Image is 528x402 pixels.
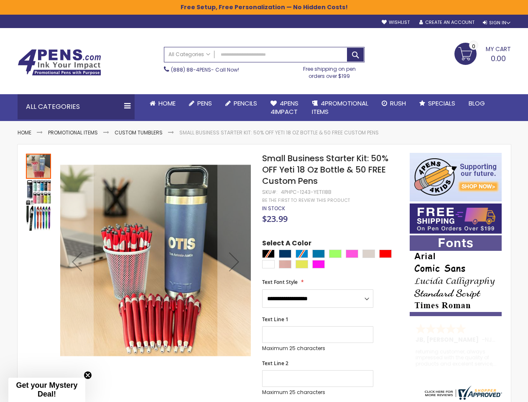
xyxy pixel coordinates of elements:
[472,42,475,50] span: 0
[182,94,219,113] a: Pens
[18,129,31,136] a: Home
[262,197,350,204] a: Be the first to review this product
[483,20,510,26] div: Sign In
[413,94,462,113] a: Specials
[171,66,239,73] span: - Call Now!
[262,389,373,396] p: Maximum 25 characters
[262,188,278,196] strong: SKU
[262,205,285,212] div: Availability
[84,371,92,379] button: Close teaser
[410,235,502,316] img: font-personalization-examples
[60,153,94,370] div: Previous
[410,204,502,234] img: Free shipping on orders over $199
[179,129,379,136] li: Small Business Starter Kit: 50% OFF Yeti 18 Oz Bottle & 50 FREE Custom Pens
[305,94,375,121] a: 4PROMOTIONALITEMS
[158,99,176,108] span: Home
[18,49,101,76] img: 4Pens Custom Pens and Promotional Products
[164,47,214,61] a: All Categories
[26,179,52,205] div: Small Business Starter Kit: 50% OFF Yeti 18 Oz Bottle & 50 FREE Custom Pens
[217,153,251,370] div: Next
[60,165,251,356] img: Small Business Starter Kit: 50% OFF Yeti 18 Oz Bottle & 50 FREE Custom Pens
[281,189,332,196] div: 4PHPC-1243-YETI18B
[390,99,406,108] span: Rush
[279,260,291,268] div: Peach
[462,94,492,113] a: Blog
[296,260,308,268] div: Neon Lime
[8,378,85,402] div: Get your Mystery Deal!Close teaser
[264,94,305,121] a: 4Pens4impact
[312,99,368,116] span: 4PROMOTIONAL ITEMS
[346,250,358,258] div: Pink
[428,99,455,108] span: Specials
[329,250,342,258] div: Green Light
[262,205,285,212] span: In stock
[16,381,77,398] span: Get your Mystery Deal!
[270,99,298,116] span: 4Pens 4impact
[262,278,298,286] span: Text Font Style
[262,316,288,323] span: Text Line 1
[234,99,257,108] span: Pencils
[379,250,392,258] div: Red
[454,43,511,64] a: 0.00 0
[115,129,163,136] a: Custom Tumblers
[382,19,410,26] a: Wishlist
[375,94,413,113] a: Rush
[294,62,365,79] div: Free shipping on pen orders over $199
[262,360,288,367] span: Text Line 2
[143,94,182,113] a: Home
[491,53,506,64] span: 0.00
[262,213,288,224] span: $23.99
[262,345,373,352] p: Maximum 25 characters
[171,66,211,73] a: (888) 88-4PENS
[262,239,311,250] span: Select A Color
[48,129,98,136] a: Promotional Items
[362,250,375,258] div: Sand
[469,99,485,108] span: Blog
[312,260,325,268] div: Neon Pink
[419,19,474,26] a: Create an Account
[219,94,264,113] a: Pencils
[410,153,502,201] img: 4pens 4 kids
[279,250,291,258] div: Navy Blue
[168,51,210,58] span: All Categories
[262,260,275,268] div: White
[18,94,135,119] div: All Categories
[312,250,325,258] div: Aqua
[26,153,52,179] div: Small Business Starter Kit: 50% OFF Yeti 18 Oz Bottle & 50 FREE Custom Pens
[262,152,388,187] span: Small Business Starter Kit: 50% OFF Yeti 18 Oz Bottle & 50 FREE Custom Pens
[197,99,212,108] span: Pens
[26,206,51,231] img: Small Business Starter Kit: 50% OFF Yeti 18 Oz Bottle & 50 FREE Custom Pens
[26,180,51,205] img: Small Business Starter Kit: 50% OFF Yeti 18 Oz Bottle & 50 FREE Custom Pens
